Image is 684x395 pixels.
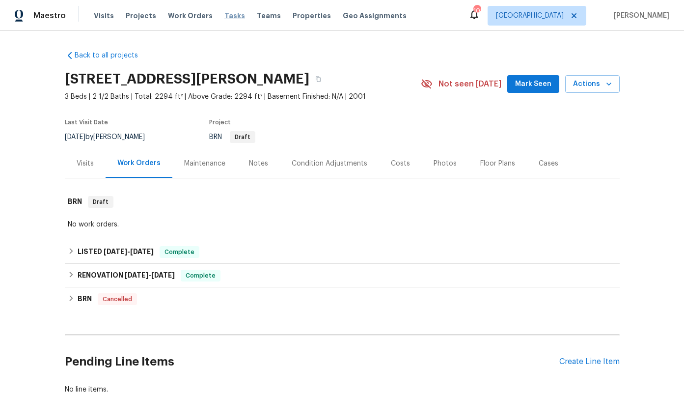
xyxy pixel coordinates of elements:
div: LISTED [DATE]-[DATE]Complete [65,240,620,264]
h2: Pending Line Items [65,339,559,385]
div: Condition Adjustments [292,159,367,169]
span: [PERSON_NAME] [610,11,669,21]
button: Actions [565,75,620,93]
span: Properties [293,11,331,21]
a: Back to all projects [65,51,159,60]
span: Actions [573,78,612,90]
span: Cancelled [99,294,136,304]
span: BRN [209,134,255,141]
h6: BRN [68,196,82,208]
span: [DATE] [151,272,175,279]
div: RENOVATION [DATE]-[DATE]Complete [65,264,620,287]
div: 109 [473,6,480,16]
span: Work Orders [168,11,213,21]
span: Teams [257,11,281,21]
div: Floor Plans [480,159,515,169]
span: Project [209,119,231,125]
span: Maestro [33,11,66,21]
div: Create Line Item [559,357,620,367]
h6: LISTED [78,246,154,258]
span: Projects [126,11,156,21]
span: [DATE] [104,248,127,255]
span: Last Visit Date [65,119,108,125]
button: Copy Address [309,70,327,88]
span: [GEOGRAPHIC_DATA] [496,11,564,21]
span: - [104,248,154,255]
div: Cases [539,159,558,169]
div: Notes [249,159,268,169]
span: [DATE] [125,272,148,279]
span: Mark Seen [515,78,551,90]
span: Not seen [DATE] [438,79,501,89]
span: Tasks [224,12,245,19]
h6: RENOVATION [78,270,175,282]
span: Draft [89,197,112,207]
div: Visits [77,159,94,169]
div: by [PERSON_NAME] [65,131,157,143]
div: Costs [391,159,410,169]
div: No work orders. [68,220,617,229]
div: Maintenance [184,159,225,169]
span: 3 Beds | 2 1/2 Baths | Total: 2294 ft² | Above Grade: 2294 ft² | Basement Finished: N/A | 2001 [65,92,421,102]
span: [DATE] [65,134,85,141]
div: Photos [434,159,457,169]
span: Draft [231,134,254,140]
div: BRN Cancelled [65,287,620,311]
div: BRN Draft [65,186,620,218]
span: - [125,272,175,279]
div: Work Orders [117,158,161,168]
span: Complete [161,247,198,257]
span: Geo Assignments [343,11,407,21]
span: Visits [94,11,114,21]
span: [DATE] [130,248,154,255]
h2: [STREET_ADDRESS][PERSON_NAME] [65,74,309,84]
button: Mark Seen [507,75,559,93]
h6: BRN [78,293,92,305]
div: No line items. [65,385,620,395]
span: Complete [182,271,219,281]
